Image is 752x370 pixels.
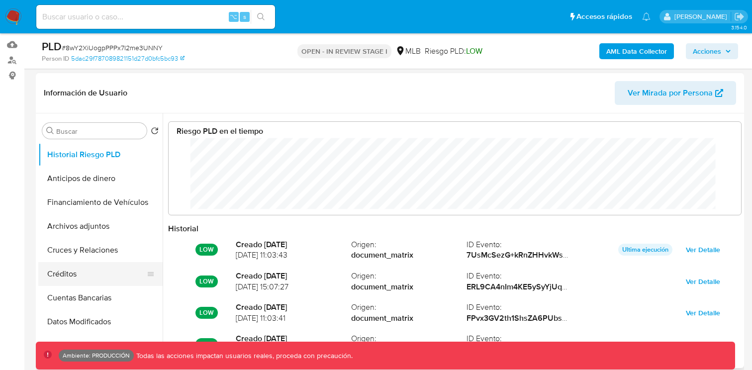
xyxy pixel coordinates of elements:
span: LOW [466,45,482,57]
p: LOW [195,307,218,319]
button: Ver Detalle [679,305,727,321]
span: [DATE] 11:03:43 [236,250,351,261]
span: [DATE] 11:03:41 [236,313,351,324]
a: Salir [734,11,745,22]
button: AML Data Collector [599,43,674,59]
b: PLD [42,38,62,54]
strong: Historial [168,223,198,234]
button: Ver Detalle [679,242,727,258]
span: Ver Detalle [686,243,720,257]
span: Origen : [351,271,467,281]
strong: document_matrix [351,313,467,324]
input: Buscar usuario o caso... [36,10,275,23]
span: Origen : [351,302,467,313]
span: Origen : [351,333,467,344]
strong: document_matrix [351,281,467,292]
button: Cruces y Relaciones [38,238,163,262]
button: Datos Modificados [38,310,163,334]
button: Acciones [686,43,738,59]
p: LOW [195,276,218,287]
button: Anticipos de dinero [38,167,163,190]
span: s [243,12,246,21]
span: ID Evento : [467,333,582,344]
button: Cuentas Bancarias [38,286,163,310]
span: ID Evento : [467,302,582,313]
p: LOW [195,244,218,256]
span: Ver Detalle [686,275,720,288]
span: Origen : [351,239,467,250]
strong: Creado [DATE] [236,239,351,250]
span: Ver Mirada por Persona [628,81,713,105]
span: Ver Detalle [686,337,720,351]
strong: Riesgo PLD en el tiempo [177,125,263,137]
button: Ver Detalle [679,274,727,289]
p: Todas las acciones impactan usuarios reales, proceda con precaución. [134,351,353,361]
p: Ambiente: PRODUCCIÓN [63,354,130,358]
input: Buscar [56,127,143,136]
span: Ver Detalle [686,306,720,320]
span: Riesgo PLD: [425,46,482,57]
button: Buscar [46,127,54,135]
button: Créditos [38,262,155,286]
button: Financiamiento de Vehículos [38,190,163,214]
button: Historial Riesgo PLD [38,143,163,167]
p: OPEN - IN REVIEW STAGE I [297,44,391,58]
span: Accesos rápidos [576,11,632,22]
b: Person ID [42,54,69,63]
strong: document_matrix [351,250,467,261]
p: LOW [195,338,218,350]
button: Ver Mirada por Persona [615,81,736,105]
span: ID Evento : [467,239,582,250]
button: search-icon [251,10,271,24]
span: ID Evento : [467,271,582,281]
a: Notificaciones [642,12,651,21]
button: Ver Detalle [679,336,727,352]
span: Acciones [693,43,721,59]
span: # 8wY2XiUogpPPPx7I2me3UNNY [62,43,163,53]
strong: Creado [DATE] [236,271,351,281]
span: 3.154.0 [731,23,747,31]
button: Archivos adjuntos [38,214,163,238]
a: 5dac29f787089821151d27d0bfc5bc93 [71,54,185,63]
p: nicolas.tolosa@mercadolibre.com [674,12,731,21]
button: Devices Geolocation [38,334,163,358]
span: [DATE] 15:07:27 [236,281,351,292]
span: ⌥ [230,12,237,21]
h1: Información de Usuario [44,88,127,98]
button: Volver al orden por defecto [151,127,159,138]
div: MLB [395,46,421,57]
strong: Creado [DATE] [236,333,351,344]
b: AML Data Collector [606,43,667,59]
strong: Creado [DATE] [236,302,351,313]
p: Ultima ejecución [618,244,672,256]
